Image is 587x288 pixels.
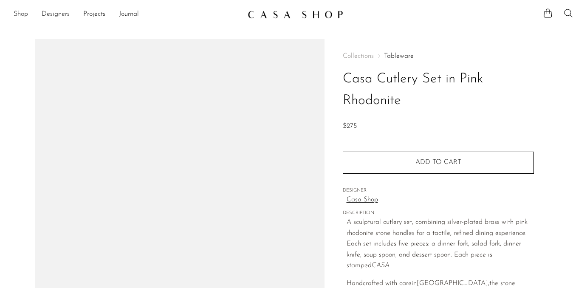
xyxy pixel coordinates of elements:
[343,53,534,59] nav: Breadcrumbs
[347,195,534,206] a: Casa Shop
[343,68,534,112] h1: Casa Cutlery Set in Pink Rhodonite
[343,152,534,174] button: Add to cart
[83,9,105,20] a: Projects
[14,7,241,22] nav: Desktop navigation
[412,280,417,287] span: in
[372,262,391,269] em: CASA.
[119,9,139,20] a: Journal
[343,187,534,195] span: DESIGNER
[347,217,534,271] p: A sculptural cutlery set, combining silver-plated brass with pink rhodonite stone handles for a t...
[42,9,70,20] a: Designers
[14,7,241,22] ul: NEW HEADER MENU
[343,53,374,59] span: Collections
[343,123,357,130] span: $275
[14,9,28,20] a: Shop
[415,159,461,166] span: Add to cart
[343,209,534,217] span: DESCRIPTION
[417,280,489,287] span: [GEOGRAPHIC_DATA],
[384,53,414,59] a: Tableware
